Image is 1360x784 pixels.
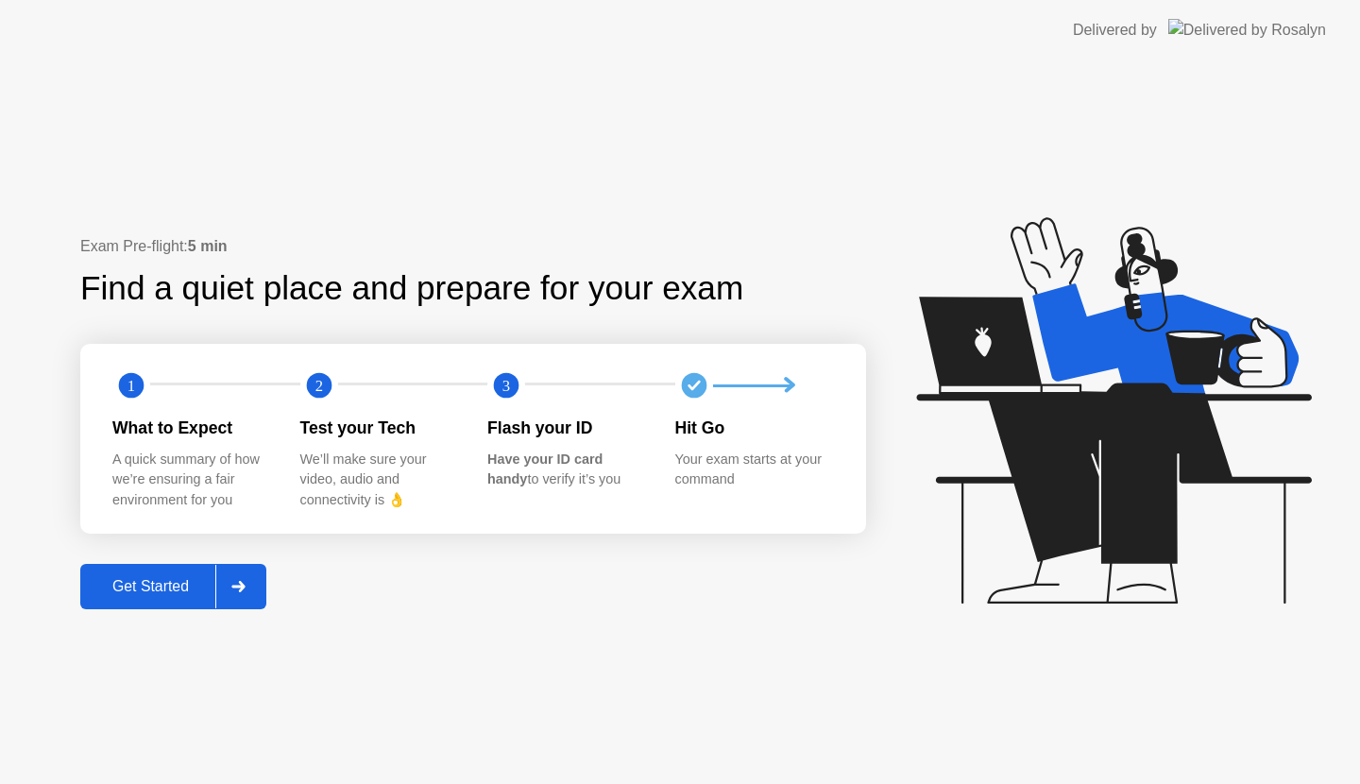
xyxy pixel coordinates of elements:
div: Flash your ID [487,416,645,440]
div: We’ll make sure your video, audio and connectivity is 👌 [300,450,458,511]
div: to verify it’s you [487,450,645,490]
div: Test your Tech [300,416,458,440]
b: 5 min [188,238,228,254]
img: Delivered by Rosalyn [1168,19,1326,41]
div: Hit Go [675,416,833,440]
div: A quick summary of how we’re ensuring a fair environment for you [112,450,270,511]
div: Get Started [86,578,215,595]
div: Find a quiet place and prepare for your exam [80,264,746,314]
div: Exam Pre-flight: [80,235,866,258]
div: Delivered by [1073,19,1157,42]
text: 3 [502,377,510,395]
text: 2 [314,377,322,395]
button: Get Started [80,564,266,609]
div: What to Expect [112,416,270,440]
text: 1 [127,377,135,395]
b: Have your ID card handy [487,452,603,487]
div: Your exam starts at your command [675,450,833,490]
